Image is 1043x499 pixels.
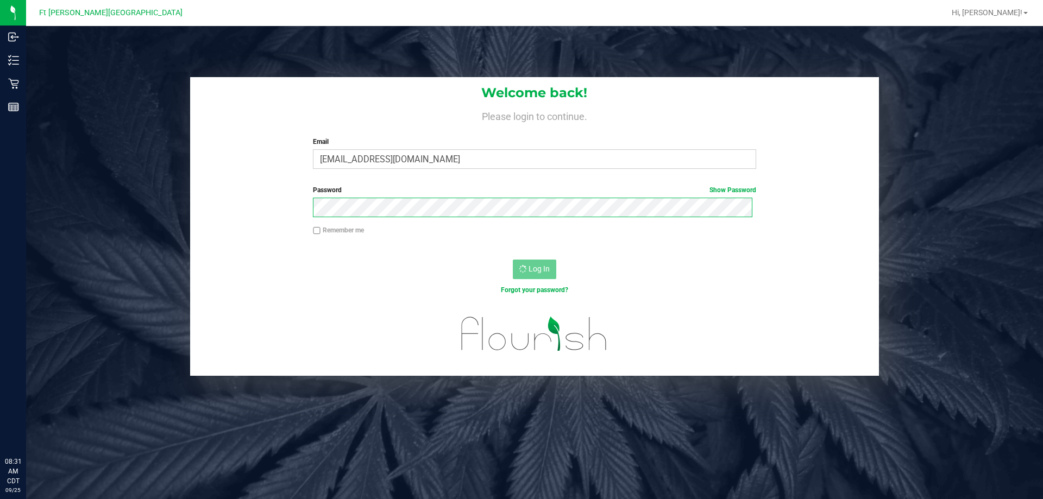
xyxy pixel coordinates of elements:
[448,306,620,362] img: flourish_logo.svg
[190,86,879,100] h1: Welcome back!
[313,225,364,235] label: Remember me
[5,486,21,494] p: 09/25
[8,31,19,42] inline-svg: Inbound
[8,78,19,89] inline-svg: Retail
[501,286,568,294] a: Forgot your password?
[513,260,556,279] button: Log In
[8,102,19,112] inline-svg: Reports
[313,227,321,235] input: Remember me
[8,55,19,66] inline-svg: Inventory
[709,186,756,194] a: Show Password
[39,8,183,17] span: Ft [PERSON_NAME][GEOGRAPHIC_DATA]
[190,109,879,122] h4: Please login to continue.
[313,186,342,194] span: Password
[5,457,21,486] p: 08:31 AM CDT
[313,137,756,147] label: Email
[952,8,1022,17] span: Hi, [PERSON_NAME]!
[529,264,550,273] span: Log In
